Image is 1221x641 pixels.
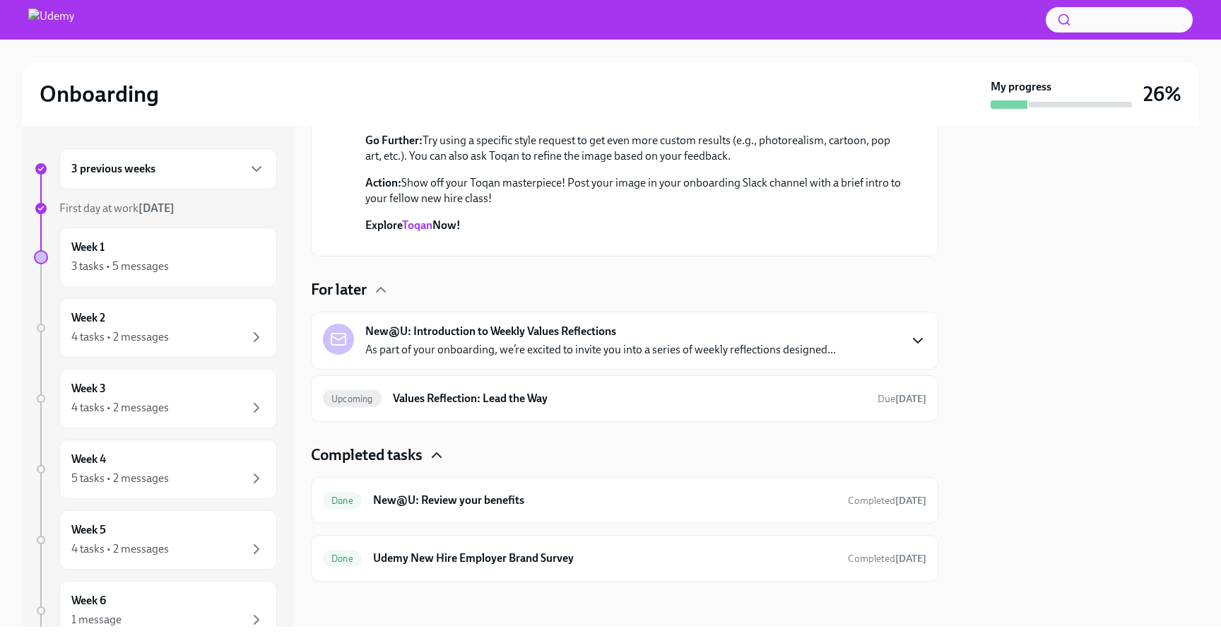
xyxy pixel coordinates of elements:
[40,80,159,108] h2: Onboarding
[34,369,277,428] a: Week 34 tasks • 2 messages
[365,133,904,164] p: Try using a specific style request to get even more custom results (e.g., photorealism, cartoon, ...
[323,553,362,564] span: Done
[878,392,926,406] span: September 15th, 2025 10:00
[311,279,938,300] div: For later
[59,201,175,215] span: First day at work
[71,240,105,255] h6: Week 1
[393,391,866,406] h6: Values Reflection: Lead the Way
[34,201,277,216] a: First day at work[DATE]
[311,445,423,466] h4: Completed tasks
[71,452,106,467] h6: Week 4
[71,329,169,345] div: 4 tasks • 2 messages
[71,593,106,608] h6: Week 6
[878,393,926,405] span: Due
[311,279,367,300] h4: For later
[848,494,926,507] span: September 8th, 2025 11:59
[323,394,382,404] span: Upcoming
[71,400,169,416] div: 4 tasks • 2 messages
[323,547,926,570] a: DoneUdemy New Hire Employer Brand SurveyCompleted[DATE]
[71,471,169,486] div: 5 tasks • 2 messages
[895,393,926,405] strong: [DATE]
[34,510,277,570] a: Week 54 tasks • 2 messages
[34,581,277,640] a: Week 61 message
[848,552,926,565] span: September 10th, 2025 14:58
[365,324,616,339] strong: New@U: Introduction to Weekly Values Reflections
[365,175,904,206] p: Show off your Toqan masterpiece! Post your image in your onboarding Slack channel with a brief in...
[373,551,837,566] h6: Udemy New Hire Employer Brand Survey
[71,612,122,628] div: 1 message
[1143,81,1181,107] h3: 26%
[28,8,74,31] img: Udemy
[895,495,926,507] strong: [DATE]
[365,134,423,147] strong: Go Further:
[71,541,169,557] div: 4 tasks • 2 messages
[365,342,836,358] p: As part of your onboarding, we’re excited to invite you into a series of weekly reflections desig...
[138,201,175,215] strong: [DATE]
[848,553,926,565] span: Completed
[71,259,169,274] div: 3 tasks • 5 messages
[311,445,938,466] div: Completed tasks
[34,440,277,499] a: Week 45 tasks • 2 messages
[59,148,277,189] div: 3 previous weeks
[71,381,106,396] h6: Week 3
[365,218,461,232] strong: Explore Now!
[373,493,837,508] h6: New@U: Review your benefits
[365,176,401,189] strong: Action:
[323,387,926,410] a: UpcomingValues Reflection: Lead the WayDue[DATE]
[71,310,105,326] h6: Week 2
[71,522,106,538] h6: Week 5
[991,79,1051,95] strong: My progress
[323,495,362,506] span: Done
[895,553,926,565] strong: [DATE]
[848,495,926,507] span: Completed
[34,298,277,358] a: Week 24 tasks • 2 messages
[323,489,926,512] a: DoneNew@U: Review your benefitsCompleted[DATE]
[34,228,277,287] a: Week 13 tasks • 5 messages
[71,161,155,177] h6: 3 previous weeks
[402,218,432,232] a: Toqan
